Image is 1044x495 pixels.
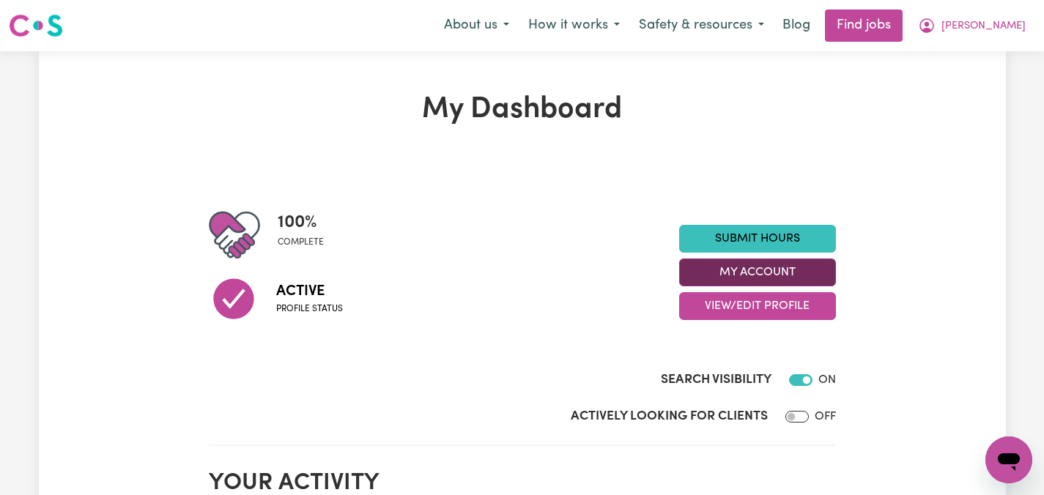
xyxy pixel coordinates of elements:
button: My Account [679,258,836,286]
img: Careseekers logo [9,12,63,39]
label: Actively Looking for Clients [571,407,768,426]
span: OFF [815,411,836,423]
iframe: Button to launch messaging window [985,436,1032,483]
span: complete [278,236,324,249]
button: How it works [519,10,629,41]
button: My Account [908,10,1035,41]
button: View/Edit Profile [679,292,836,320]
span: [PERSON_NAME] [941,18,1026,34]
span: Active [276,280,343,302]
h1: My Dashboard [209,92,836,127]
a: Find jobs [825,10,903,42]
label: Search Visibility [661,371,771,390]
span: ON [818,374,836,386]
button: Safety & resources [629,10,774,41]
a: Careseekers logo [9,9,63,42]
button: About us [434,10,519,41]
span: 100 % [278,209,324,236]
a: Blog [774,10,819,42]
a: Submit Hours [679,225,836,253]
span: Profile status [276,302,343,316]
div: Profile completeness: 100% [278,209,336,261]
